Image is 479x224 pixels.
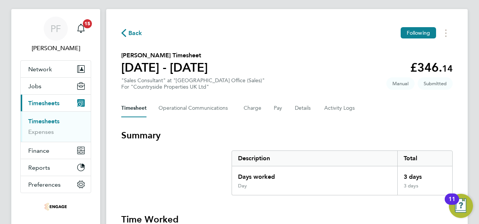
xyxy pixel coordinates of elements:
h1: [DATE] - [DATE] [121,60,208,75]
app-decimal: £346. [410,60,453,75]
div: For "Countryside Properties UK Ltd" [121,84,265,90]
span: Timesheets [28,100,59,107]
span: Network [28,66,52,73]
a: Expenses [28,128,54,135]
button: Preferences [21,176,91,193]
span: Preferences [28,181,61,188]
button: Finance [21,142,91,159]
span: 15 [83,19,92,28]
span: This timesheet is Submitted. [418,77,453,90]
div: Timesheets [21,111,91,142]
img: deverellsmith-logo-retina.png [44,201,67,213]
div: Description [232,151,397,166]
a: 15 [73,17,88,41]
div: Day [238,183,247,189]
button: Charge [244,99,262,117]
button: Operational Communications [159,99,232,117]
h3: Summary [121,129,453,141]
span: PF [50,24,61,34]
span: Persie Frost [20,44,91,53]
span: Following [407,29,430,36]
span: 14 [442,63,453,74]
button: Activity Logs [324,99,356,117]
a: Go to home page [20,201,91,213]
button: Timesheets Menu [439,27,453,39]
span: Back [128,29,142,38]
a: Timesheets [28,118,59,125]
button: Timesheet [121,99,146,117]
div: "Sales Consultant" at "[GEOGRAPHIC_DATA] Office (Sales)" [121,77,265,90]
button: Timesheets [21,95,91,111]
div: 3 days [397,166,452,183]
div: 3 days [397,183,452,195]
span: Jobs [28,83,41,90]
a: PF[PERSON_NAME] [20,17,91,53]
button: Details [295,99,312,117]
div: Total [397,151,452,166]
span: Reports [28,164,50,171]
button: Pay [274,99,283,117]
div: 11 [448,199,455,209]
span: This timesheet was manually created. [386,77,415,90]
button: Following [401,27,436,38]
h2: [PERSON_NAME] Timesheet [121,51,208,60]
div: Days worked [232,166,397,183]
div: Summary [232,150,453,195]
button: Back [121,28,142,38]
button: Reports [21,159,91,176]
button: Network [21,61,91,77]
button: Open Resource Center, 11 new notifications [449,194,473,218]
span: Finance [28,147,49,154]
button: Jobs [21,78,91,94]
